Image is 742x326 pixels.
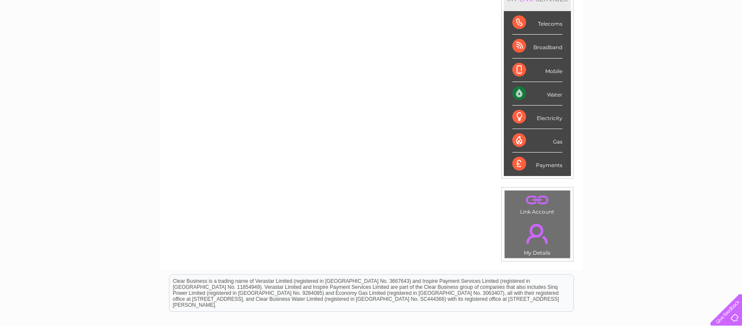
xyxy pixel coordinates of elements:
div: Electricity [512,106,562,129]
a: 0333 014 3131 [581,4,640,15]
a: Log out [714,36,734,43]
a: Telecoms [637,36,662,43]
a: . [507,193,568,208]
td: Link Account [504,190,571,217]
div: Payments [512,153,562,176]
a: Blog [668,36,680,43]
td: My Details [504,217,571,258]
a: Energy [613,36,632,43]
a: Water [591,36,608,43]
div: Mobile [512,59,562,82]
img: logo.png [26,22,70,48]
div: Water [512,82,562,106]
div: Broadband [512,35,562,58]
a: . [507,219,568,249]
div: Gas [512,129,562,153]
div: Clear Business is a trading name of Verastar Limited (registered in [GEOGRAPHIC_DATA] No. 3667643... [169,5,573,41]
a: Contact [685,36,706,43]
div: Telecoms [512,11,562,35]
